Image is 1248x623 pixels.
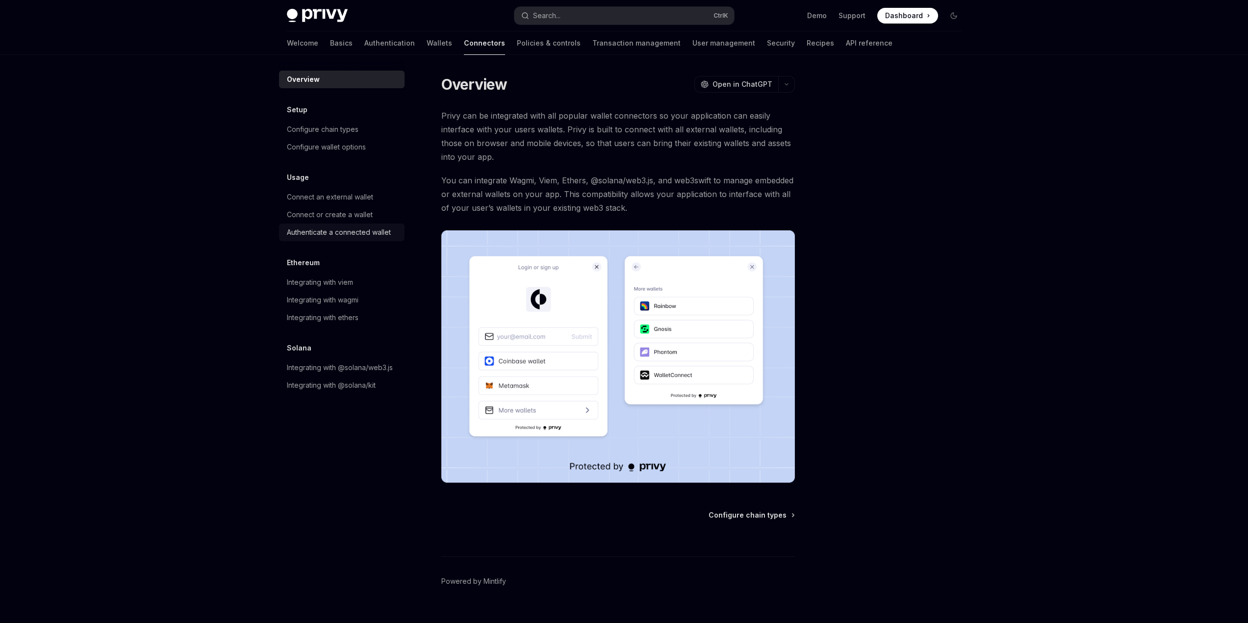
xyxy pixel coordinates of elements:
a: Wallets [427,31,452,55]
a: Configure chain types [279,121,405,138]
a: Policies & controls [517,31,581,55]
a: Authenticate a connected wallet [279,224,405,241]
button: Search...CtrlK [514,7,734,25]
a: Connect or create a wallet [279,206,405,224]
div: Connect an external wallet [287,191,373,203]
div: Integrating with viem [287,276,353,288]
h5: Setup [287,104,307,116]
a: Overview [279,71,405,88]
a: Integrating with wagmi [279,291,405,309]
span: Open in ChatGPT [713,79,772,89]
a: Connectors [464,31,505,55]
a: Integrating with @solana/web3.js [279,359,405,376]
a: Welcome [287,31,318,55]
span: You can integrate Wagmi, Viem, Ethers, @solana/web3.js, and web3swift to manage embedded or exter... [441,174,795,215]
div: Integrating with ethers [287,312,358,324]
h1: Overview [441,75,508,93]
div: Integrating with @solana/kit [287,379,376,391]
a: Dashboard [877,8,938,24]
h5: Solana [287,342,311,354]
a: User management [692,31,755,55]
h5: Usage [287,172,309,183]
div: Search... [533,10,560,22]
h5: Ethereum [287,257,320,269]
span: Configure chain types [709,510,787,520]
span: Ctrl K [713,12,728,20]
a: API reference [846,31,892,55]
a: Transaction management [592,31,681,55]
div: Integrating with wagmi [287,294,358,306]
button: Open in ChatGPT [694,76,778,93]
a: Powered by Mintlify [441,576,506,586]
div: Connect or create a wallet [287,209,373,221]
a: Basics [330,31,353,55]
span: Privy can be integrated with all popular wallet connectors so your application can easily interfa... [441,109,795,164]
a: Integrating with @solana/kit [279,376,405,394]
a: Support [839,11,866,21]
a: Security [767,31,795,55]
a: Connect an external wallet [279,188,405,206]
div: Integrating with @solana/web3.js [287,362,393,374]
a: Configure wallet options [279,138,405,156]
span: Dashboard [885,11,923,21]
a: Recipes [807,31,834,55]
div: Overview [287,74,320,85]
a: Integrating with ethers [279,309,405,326]
div: Authenticate a connected wallet [287,226,391,238]
div: Configure wallet options [287,141,366,153]
a: Integrating with viem [279,274,405,291]
button: Toggle dark mode [946,8,962,24]
a: Configure chain types [709,510,794,520]
div: Configure chain types [287,124,358,135]
a: Authentication [364,31,415,55]
img: Connectors3 [441,230,795,483]
img: dark logo [287,9,348,23]
a: Demo [807,11,827,21]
